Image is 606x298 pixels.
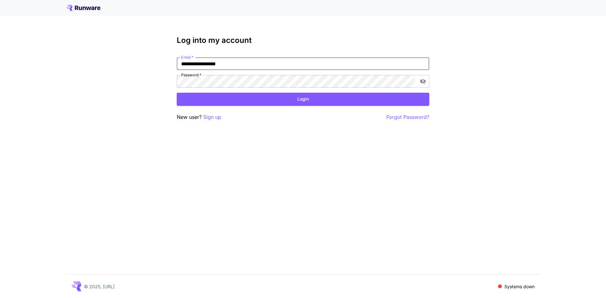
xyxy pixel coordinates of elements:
label: Email [181,55,193,60]
h3: Log into my account [177,36,429,45]
label: Password [181,72,201,78]
p: New user? [177,113,221,121]
p: © 2025, [URL] [84,283,115,290]
button: toggle password visibility [417,76,429,87]
p: Systems down [504,283,535,290]
button: Sign up [203,113,221,121]
button: Login [177,93,429,106]
button: Forgot Password? [386,113,429,121]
